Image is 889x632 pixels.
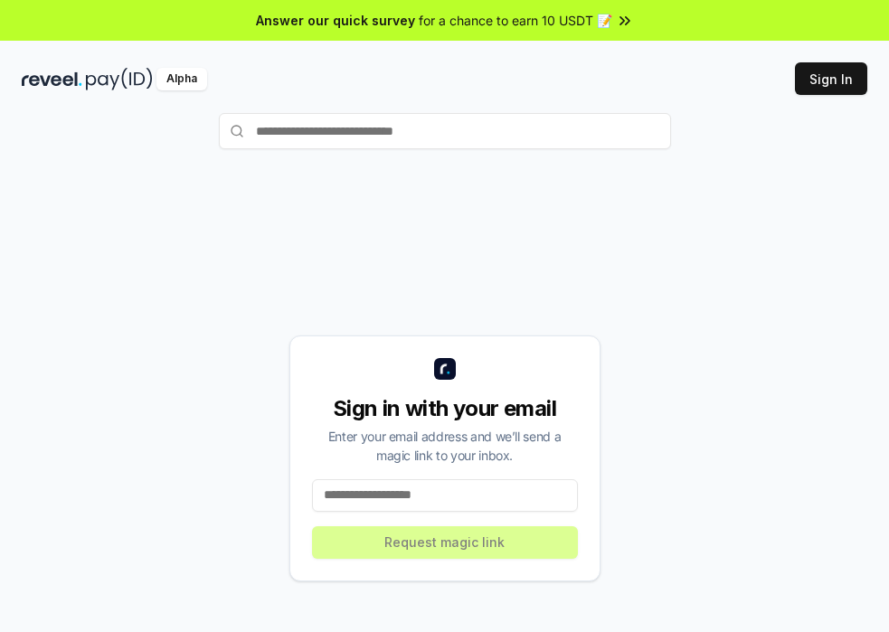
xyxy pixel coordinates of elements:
[86,68,153,90] img: pay_id
[434,358,456,380] img: logo_small
[312,427,578,465] div: Enter your email address and we’ll send a magic link to your inbox.
[156,68,207,90] div: Alpha
[419,11,612,30] span: for a chance to earn 10 USDT 📝
[312,394,578,423] div: Sign in with your email
[22,68,82,90] img: reveel_dark
[795,62,867,95] button: Sign In
[256,11,415,30] span: Answer our quick survey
